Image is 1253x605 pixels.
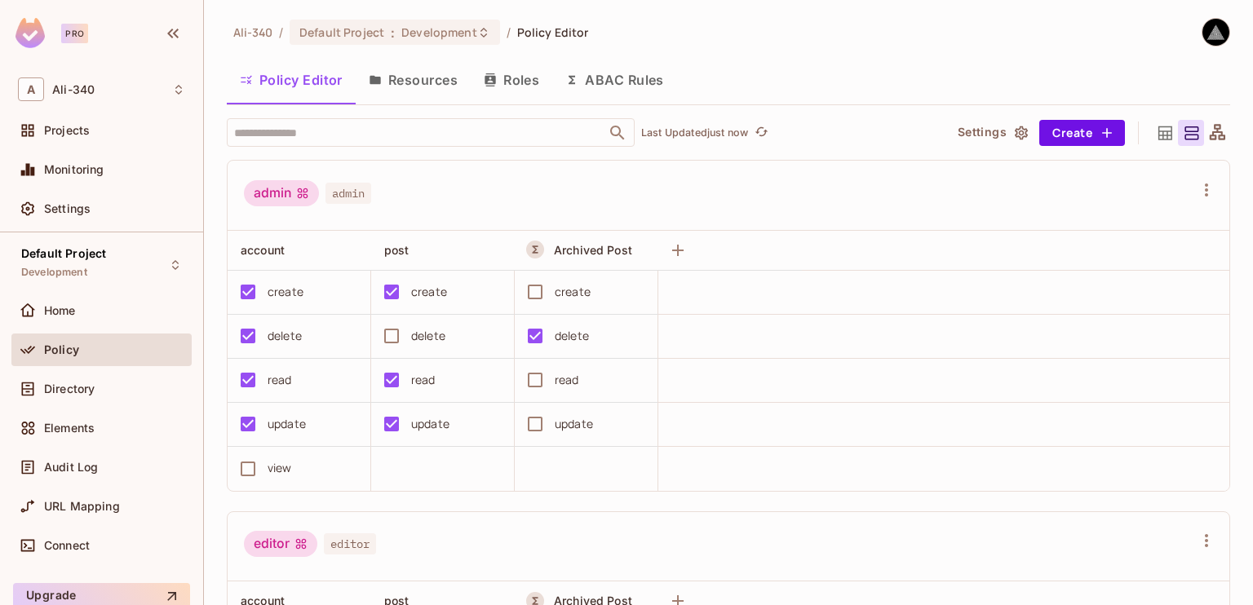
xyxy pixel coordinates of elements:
[44,539,90,552] span: Connect
[244,180,319,206] div: admin
[555,327,589,345] div: delete
[299,24,384,40] span: Default Project
[390,26,396,39] span: :
[401,24,476,40] span: Development
[555,371,579,389] div: read
[268,283,303,301] div: create
[555,415,593,433] div: update
[325,183,371,204] span: admin
[755,125,768,141] span: refresh
[44,304,76,317] span: Home
[18,77,44,101] span: A
[268,415,306,433] div: update
[44,202,91,215] span: Settings
[1202,19,1229,46] img: Ali Hussein
[61,24,88,43] div: Pro
[552,60,677,100] button: ABAC Rules
[641,126,748,139] p: Last Updated just now
[44,382,95,395] span: Directory
[748,123,771,143] span: Click to refresh data
[233,24,272,40] span: the active workspace
[606,121,629,144] button: Open
[44,500,120,513] span: URL Mapping
[507,24,511,40] li: /
[44,461,98,474] span: Audit Log
[21,247,106,260] span: Default Project
[517,24,589,40] span: Policy Editor
[411,283,447,301] div: create
[44,163,104,176] span: Monitoring
[356,60,471,100] button: Resources
[227,60,356,100] button: Policy Editor
[52,83,95,96] span: Workspace: Ali-340
[268,459,292,477] div: view
[324,533,376,554] span: editor
[21,266,87,279] span: Development
[244,531,317,557] div: editor
[268,371,292,389] div: read
[15,18,45,48] img: SReyMgAAAABJRU5ErkJggg==
[44,343,79,356] span: Policy
[554,243,632,257] span: Archived Post
[241,243,285,257] span: account
[471,60,552,100] button: Roles
[951,120,1033,146] button: Settings
[1039,120,1125,146] button: Create
[555,283,591,301] div: create
[751,123,771,143] button: refresh
[411,415,449,433] div: update
[44,422,95,435] span: Elements
[268,327,302,345] div: delete
[384,243,410,257] span: post
[279,24,283,40] li: /
[411,371,436,389] div: read
[526,241,544,258] button: A Resource Set is a dynamically conditioned resource, defined by real-time criteria.
[44,124,90,137] span: Projects
[411,327,445,345] div: delete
